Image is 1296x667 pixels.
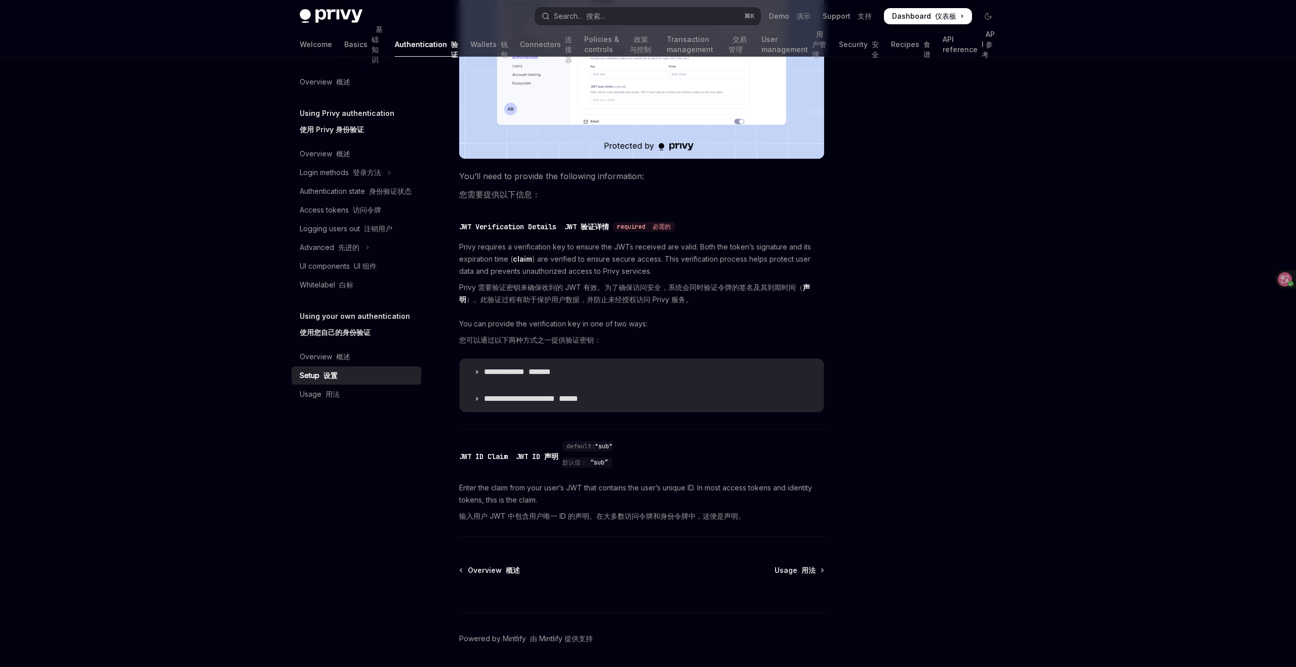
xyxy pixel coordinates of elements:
[653,223,671,231] font: 必需的
[300,328,371,337] font: 使用您自己的身份验证
[292,163,421,182] button: Toggle Login methods section
[872,40,879,59] font: 安全
[300,388,340,400] div: Usage
[451,40,458,59] font: 验证
[459,482,824,526] span: Enter the claim from your user’s JWT that contains the user’s unique ID. In most access tokens an...
[501,40,508,59] font: 钱包
[566,442,595,450] span: default:
[459,241,824,310] span: Privy requires a verification key to ensure the JWTs received are valid. Both the token’s signatu...
[613,222,675,232] div: required
[884,8,972,24] a: Dashboard 仪表板
[564,222,609,231] font: JWT 验证详情
[459,336,601,344] font: 您可以通过以下两种方式之一提供验证密钥：
[300,260,377,272] div: UI components
[565,35,572,64] font: 连接器
[300,166,381,179] div: Login methods
[292,385,421,403] a: Usage 用法
[300,241,359,254] div: Advanced
[292,348,421,366] a: Overview 概述
[982,30,995,59] font: API 参考
[292,276,421,294] a: Whitelabel 白标
[554,10,605,22] div: Search...
[292,220,421,238] a: Logging users out 注销用户
[344,32,383,57] a: Basics 基础知识
[300,32,332,57] a: Welcome
[372,25,383,64] font: 基础知识
[459,169,824,205] span: You’ll need to provide the following information:
[630,35,651,54] font: 政策与控制
[292,366,421,385] a: Setup 设置
[891,32,930,57] a: Recipes 食谱
[858,12,872,20] font: 支持
[667,32,749,57] a: Transaction management 交易管理
[300,279,353,291] div: Whitelabel
[339,280,353,289] font: 白标
[584,32,655,57] a: Policies & controls 政策与控制
[459,634,593,644] a: Powered by Mintlify 由 Mintlify 提供支持
[300,125,364,134] font: 使用 Privy 身份验证
[300,76,350,88] div: Overview
[470,32,508,57] a: Wallets 钱包
[459,189,540,199] font: 您需要提供以下信息：
[812,30,826,59] font: 用户管理
[516,452,558,461] font: JWT ID 声明
[796,12,811,20] font: 演示
[300,351,350,363] div: Overview
[923,40,930,59] font: 食谱
[300,148,350,160] div: Overview
[728,35,747,54] font: 交易管理
[292,238,421,257] button: Toggle Advanced section
[744,12,755,20] span: ⌘ K
[300,185,412,197] div: Authentication state
[336,352,350,361] font: 概述
[364,224,392,233] font: 注销用户
[823,11,872,21] a: Support 支持
[395,32,458,57] a: Authentication 验证
[468,565,520,575] span: Overview
[892,11,956,21] span: Dashboard
[943,32,996,57] a: API reference API 参考
[323,371,338,380] font: 设置
[761,32,827,57] a: User management 用户管理
[562,458,587,467] span: 默认值：
[300,369,338,382] div: Setup
[300,204,381,216] div: Access tokens
[506,566,520,574] font: 概述
[769,11,811,21] a: Demo 演示
[459,451,558,462] div: JWT ID Claim
[775,565,823,575] a: Usage 用法
[595,442,613,450] span: "sub"
[520,32,572,57] a: Connectors 连接器
[300,107,394,140] h5: Using Privy authentication
[353,168,381,177] font: 登录方法
[292,201,421,219] a: Access tokens 访问令牌
[535,7,761,25] button: Open search
[513,255,532,264] a: claim
[336,77,350,86] font: 概述
[369,187,412,195] font: 身份验证状态
[460,565,520,575] a: Overview 概述
[459,283,810,304] font: Privy 需要验证密钥来确保收到的 JWT 有效。为了确保访问安全，系统会同时验证令牌的签名及其到期时间（ ）。此验证过程有助于保护用户数据，并防止未经授权访问 Privy 服务。
[590,458,608,467] span: “sub”
[530,634,593,643] font: 由 Mintlify 提供支持
[775,565,816,575] span: Usage
[292,73,421,91] a: Overview 概述
[935,12,956,20] font: 仪表板
[336,149,350,158] font: 概述
[801,566,816,574] font: 用法
[354,262,377,270] font: UI 组件
[338,243,359,252] font: 先进的
[300,310,410,343] h5: Using your own authentication
[292,145,421,163] a: Overview 概述
[459,222,609,232] div: JWT Verification Details
[459,318,824,350] span: You can provide the verification key in one of two ways:
[326,390,340,398] font: 用法
[300,223,392,235] div: Logging users out
[353,205,381,214] font: 访问令牌
[292,182,421,200] a: Authentication state 身份验证状态
[839,32,879,57] a: Security 安全
[459,512,745,520] font: 输入用户 JWT 中包含用户唯一 ID 的声明。在大多数访问令牌和身份令牌中，这便是声明。
[300,9,362,23] img: dark logo
[586,12,605,20] font: 搜索...
[980,8,996,24] button: Toggle dark mode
